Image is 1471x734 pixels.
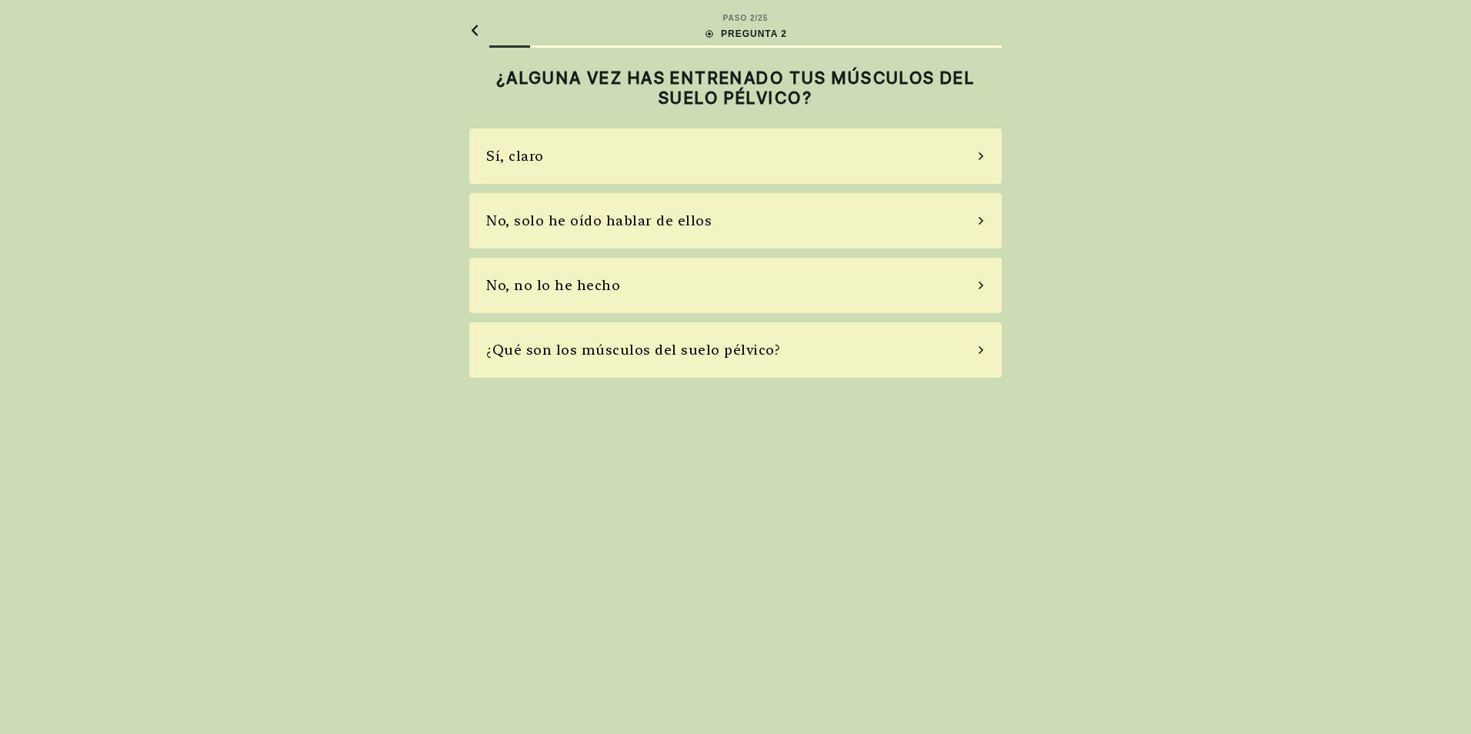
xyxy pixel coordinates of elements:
[486,339,780,360] div: ¿Qué son los músculos del suelo pélvico?
[486,210,712,231] div: No, solo he oído hablar de ellos
[723,12,769,24] div: PASO 2 / 25
[486,275,620,295] div: No, no lo he hecho
[469,68,1002,108] h2: ¿ALGUNA VEZ HAS ENTRENADO TUS MÚSCULOS DEL SUELO PÉLVICO?
[486,145,544,166] div: Sí, claro
[704,27,787,41] div: PREGUNTA 2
